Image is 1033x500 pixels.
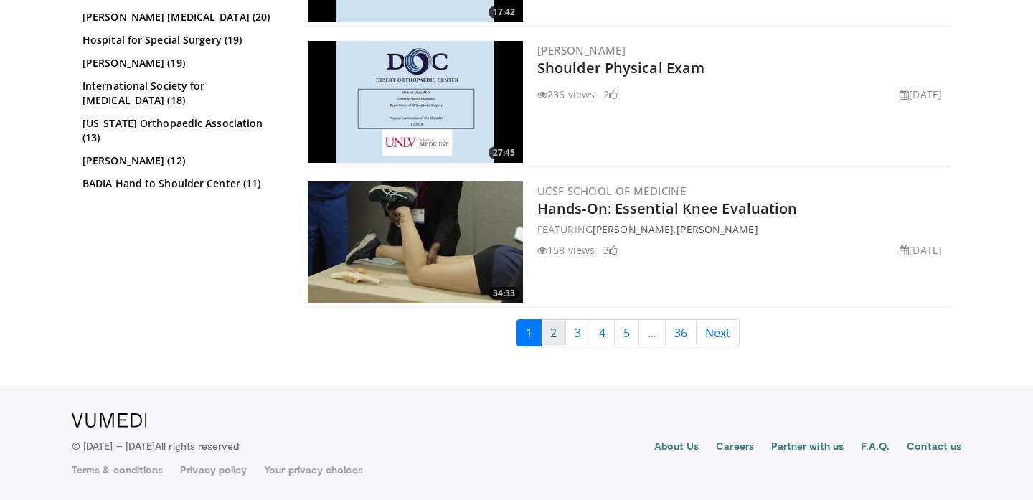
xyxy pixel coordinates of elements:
[654,439,699,456] a: About Us
[537,87,595,102] li: 236 views
[771,439,844,456] a: Partner with us
[489,287,519,300] span: 34:33
[308,181,523,303] img: 431cef73-04ef-4f00-a2ac-8535c8c1afec.300x170_q85_crop-smart_upscale.jpg
[907,439,961,456] a: Contact us
[489,6,519,19] span: 17:42
[308,41,523,163] img: e9da5fd7-41db-43b3-bdba-40d580a3b3ae.300x170_q85_crop-smart_upscale.jpg
[593,222,674,236] a: [PERSON_NAME]
[537,199,798,218] a: Hands-On: Essential Knee Evaluation
[537,184,686,198] a: UCSF School of Medicine
[264,463,362,477] a: Your privacy choices
[614,319,639,346] a: 5
[155,440,239,452] span: All rights reserved
[82,79,280,108] a: International Society for [MEDICAL_DATA] (18)
[82,154,280,168] a: [PERSON_NAME] (12)
[676,222,758,236] a: [PERSON_NAME]
[537,58,704,77] a: Shoulder Physical Exam
[565,319,590,346] a: 3
[82,10,280,24] a: [PERSON_NAME] [MEDICAL_DATA] (20)
[900,87,942,102] li: [DATE]
[82,33,280,47] a: Hospital for Special Surgery (19)
[305,319,951,346] nav: Search results pages
[82,116,280,145] a: [US_STATE] Orthopaedic Association (13)
[72,463,163,477] a: Terms & conditions
[696,319,740,346] a: Next
[180,463,247,477] a: Privacy policy
[82,176,280,191] a: BADIA Hand to Shoulder Center (11)
[603,242,618,258] li: 3
[308,41,523,163] a: 27:45
[537,222,948,237] div: FEATURING ,
[541,319,566,346] a: 2
[489,146,519,159] span: 27:45
[537,43,626,57] a: [PERSON_NAME]
[72,413,147,428] img: VuMedi Logo
[308,181,523,303] a: 34:33
[82,56,280,70] a: [PERSON_NAME] (19)
[716,439,754,456] a: Careers
[861,439,890,456] a: F.A.Q.
[603,87,618,102] li: 2
[665,319,697,346] a: 36
[516,319,542,346] a: 1
[72,439,240,453] p: © [DATE] – [DATE]
[590,319,615,346] a: 4
[537,242,595,258] li: 158 views
[900,242,942,258] li: [DATE]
